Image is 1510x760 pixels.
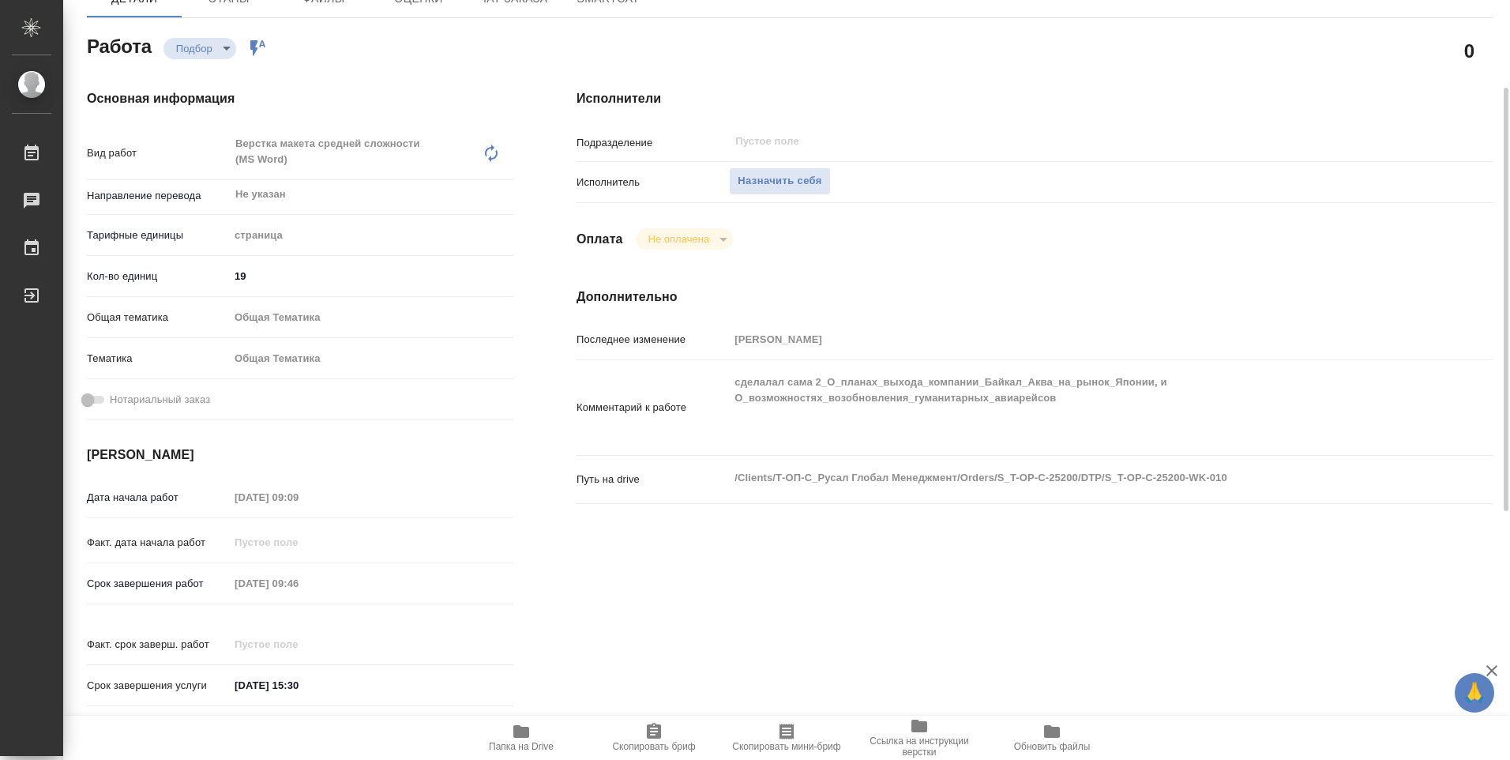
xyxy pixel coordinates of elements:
p: Общая тематика [87,310,229,325]
span: Нотариальный заказ [110,392,210,408]
div: Подбор [163,38,236,59]
p: Подразделение [577,135,729,151]
p: Срок завершения работ [87,576,229,592]
h2: Работа [87,31,152,59]
button: Скопировать бриф [588,716,720,760]
p: Путь на drive [577,472,729,487]
h4: Исполнители [577,89,1493,108]
div: Подбор [636,228,733,250]
h4: Дополнительно [577,288,1493,307]
button: Подбор [171,42,217,55]
input: Пустое поле [229,572,367,595]
textarea: сделалал сама 2_О_планах_выхода_компании_Байкал_Аква_на_рынок_Японии, и О_возможностях_возобновл... [729,369,1416,443]
span: Ссылка на инструкции верстки [862,736,976,758]
h4: Основная информация [87,89,513,108]
p: Факт. дата начала работ [87,535,229,551]
h4: Оплата [577,230,623,249]
p: Вид работ [87,145,229,161]
p: Кол-во единиц [87,269,229,284]
input: Пустое поле [229,633,367,656]
button: Скопировать мини-бриф [720,716,853,760]
p: Комментарий к работе [577,400,729,416]
div: страница [229,222,513,249]
button: Назначить себя [729,167,830,195]
h2: 0 [1464,37,1474,64]
input: Пустое поле [229,486,367,509]
input: ✎ Введи что-нибудь [229,265,513,288]
p: Тарифные единицы [87,228,229,243]
div: Общая Тематика [229,304,513,331]
p: Дата начала работ [87,490,229,506]
p: Последнее изменение [577,332,729,348]
textarea: /Clients/Т-ОП-С_Русал Глобал Менеджмент/Orders/S_T-OP-C-25200/DTP/S_T-OP-C-25200-WK-010 [729,465,1416,491]
p: Направление перевода [87,188,229,204]
span: Обновить файлы [1014,741,1091,752]
p: Тематика [87,351,229,367]
h4: [PERSON_NAME] [87,446,513,465]
span: Назначить себя [738,172,821,190]
button: Обновить файлы [986,716,1118,760]
p: Исполнитель [577,175,729,190]
div: Общая Тематика [229,345,513,372]
input: ✎ Введи что-нибудь [229,674,367,697]
span: 🙏 [1461,676,1488,709]
p: Факт. срок заверш. работ [87,637,229,653]
button: Не оплачена [644,232,714,246]
input: Пустое поле [734,132,1379,151]
input: Пустое поле [729,328,1416,351]
span: Скопировать бриф [612,741,695,752]
p: Срок завершения услуги [87,678,229,694]
button: Папка на Drive [455,716,588,760]
button: 🙏 [1455,673,1494,713]
span: Папка на Drive [489,741,554,752]
input: Пустое поле [229,531,367,554]
button: Ссылка на инструкции верстки [853,716,986,760]
span: Скопировать мини-бриф [732,741,840,752]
